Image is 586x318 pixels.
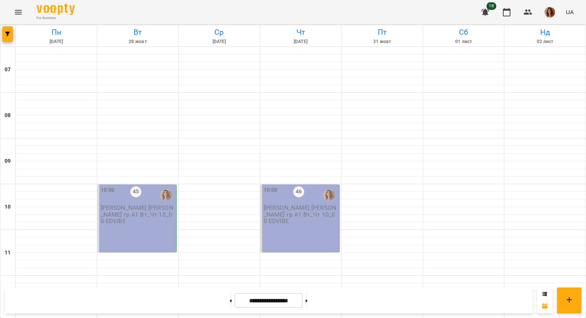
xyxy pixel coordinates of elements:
[264,186,278,194] label: 10:00
[101,204,175,224] p: [PERSON_NAME] [PERSON_NAME] гр А1 Вт_Чт 10_00 EDVIBE
[506,26,584,38] h6: Нд
[160,189,172,201] img: Перфілова Юлія
[424,26,503,38] h6: Сб
[5,203,11,211] h6: 10
[180,38,259,45] h6: [DATE]
[261,26,340,38] h6: Чт
[261,38,340,45] h6: [DATE]
[544,7,555,18] img: d73ace202ee2ff29bce2c456c7fd2171.png
[101,186,115,194] label: 10:00
[9,3,27,21] button: Menu
[506,38,584,45] h6: 02 лист
[486,2,496,10] span: 18
[566,8,574,16] span: UA
[343,38,422,45] h6: 31 жовт
[264,204,338,224] p: [PERSON_NAME] [PERSON_NAME] гр А1 Вт_Чт 10_00 EDVIBE
[130,186,142,198] label: 45
[323,189,335,201] img: Перфілова Юлія
[343,26,422,38] h6: Пт
[293,186,304,198] label: 46
[17,38,96,45] h6: [DATE]
[5,111,11,120] h6: 08
[5,157,11,165] h6: 09
[17,26,96,38] h6: Пн
[37,4,75,15] img: Voopty Logo
[180,26,259,38] h6: Ср
[98,26,177,38] h6: Вт
[37,16,75,21] span: For Business
[5,66,11,74] h6: 07
[98,38,177,45] h6: 28 жовт
[5,249,11,257] h6: 11
[424,38,503,45] h6: 01 лист
[563,5,577,19] button: UA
